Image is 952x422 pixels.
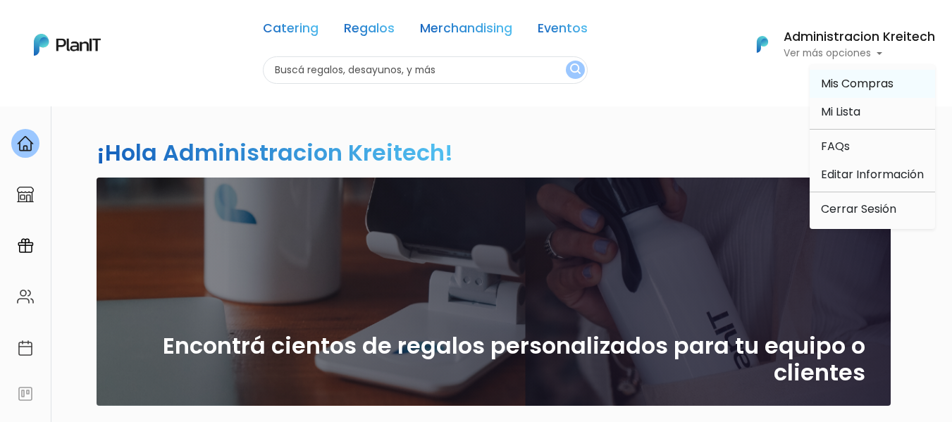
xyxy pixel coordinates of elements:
img: search_button-432b6d5273f82d61273b3651a40e1bd1b912527efae98b1b7a1b2c0702e16a8d.svg [570,63,581,77]
a: Editar Información [810,161,935,189]
img: marketplace-4ceaa7011d94191e9ded77b95e3339b90024bf715f7c57f8cf31f2d8c509eaba.svg [17,186,34,203]
img: home-e721727adea9d79c4d83392d1f703f7f8bce08238fde08b1acbfd93340b81755.svg [17,135,34,152]
img: PlanIt Logo [747,29,778,60]
img: people-662611757002400ad9ed0e3c099ab2801c6687ba6c219adb57efc949bc21e19d.svg [17,288,34,305]
img: feedback-78b5a0c8f98aac82b08bfc38622c3050aee476f2c9584af64705fc4e61158814.svg [17,385,34,402]
h2: ¡Hola Administracion Kreitech! [97,137,453,168]
a: Cerrar Sesión [810,195,935,223]
h6: Administracion Kreitech [784,31,935,44]
img: campaigns-02234683943229c281be62815700db0a1741e53638e28bf9629b52c665b00959.svg [17,237,34,254]
a: Eventos [538,23,588,39]
a: Merchandising [420,23,512,39]
button: PlanIt Logo Administracion Kreitech Ver más opciones [738,26,935,63]
a: FAQs [810,132,935,161]
span: Mis Compras [821,75,894,92]
img: PlanIt Logo [34,34,101,56]
a: Regalos [344,23,395,39]
a: Mis Compras [810,70,935,98]
span: Mi Lista [821,104,860,120]
p: Ver más opciones [784,49,935,58]
a: Catering [263,23,319,39]
h2: Encontrá cientos de regalos personalizados para tu equipo o clientes [122,333,865,387]
div: ¿Necesitás ayuda? [73,13,203,41]
a: Mi Lista [810,98,935,126]
img: calendar-87d922413cdce8b2cf7b7f5f62616a5cf9e4887200fb71536465627b3292af00.svg [17,340,34,356]
input: Buscá regalos, desayunos, y más [263,56,588,84]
